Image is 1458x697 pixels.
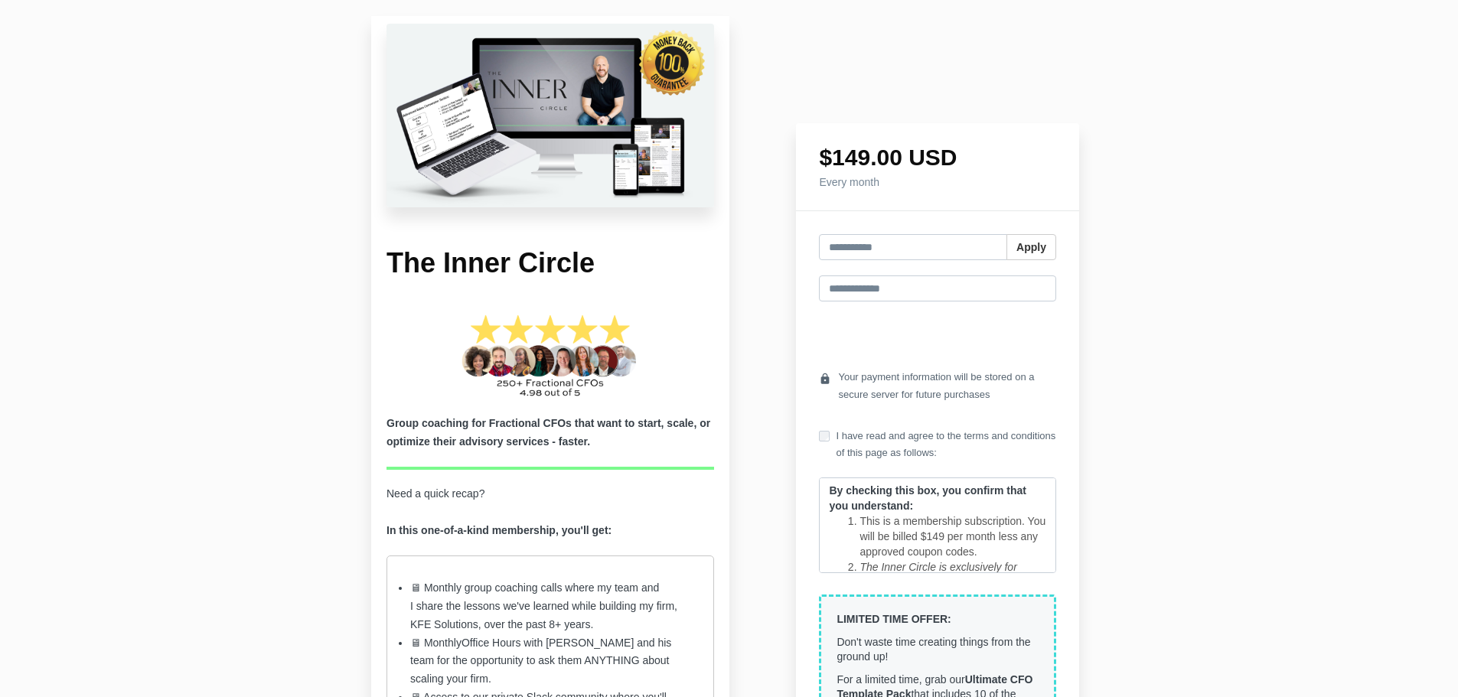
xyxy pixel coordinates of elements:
[837,613,951,625] strong: LIMITED TIME OFFER:
[829,484,1026,512] strong: By checking this box, you confirm that you understand:
[410,579,690,634] li: 🖥 Monthly group coaching calls where my team and I share the lessons we've learned while building...
[816,314,1059,357] iframe: Secure payment input frame
[410,637,462,649] span: 🖥 Monthly
[819,177,1056,187] h4: Every month
[859,561,1045,680] em: The Inner Circle is exclusively for Fractional CFOs. Anyone else that attempts to access The Inne...
[1006,234,1056,260] button: Apply
[387,485,714,540] p: Need a quick recap?
[456,312,644,399] img: 255aca1-b627-60d4-603f-455d825e316_275_CFO_Academy_Graduates-2.png
[410,634,690,689] li: Office Hours with [PERSON_NAME] and his team
[819,431,830,441] input: I have read and agree to the terms and conditions of this page as follows:
[819,428,1056,461] label: I have read and agree to the terms and conditions of this page as follows:
[837,635,1039,665] p: Don't waste time creating things from the ground up!
[819,146,1056,169] h1: $149.00 USD
[387,24,714,207] img: 316dde-5878-b8a3-b08e-66eed48a68_Untitled_design-12.png
[838,369,1056,402] span: Your payment information will be stored on a secure server for future purchases
[387,246,714,282] h1: The Inner Circle
[387,417,710,448] b: Group coaching for Fractional CFOs that want to start, scale, or optimize their advisory services...
[410,654,670,685] span: for the opportunity to ask them ANYTHING about scaling your firm.
[859,513,1046,559] li: This is a membership subscription. You will be billed $149 per month less any approved coupon codes.
[387,524,612,536] strong: In this one-of-a-kind membership, you'll get:
[819,369,831,389] i: lock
